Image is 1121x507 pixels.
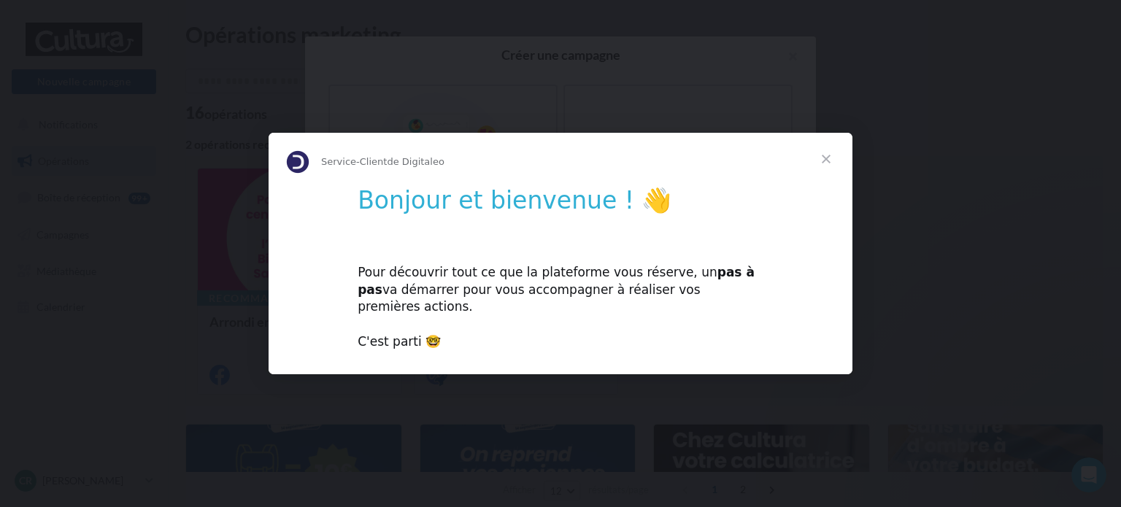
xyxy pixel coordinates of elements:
h1: Bonjour et bienvenue ! 👋 [358,186,763,225]
span: de Digitaleo [387,156,444,167]
span: Fermer [800,133,852,185]
img: Profile image for Service-Client [286,150,309,174]
span: Service-Client [321,156,387,167]
div: Pour découvrir tout ce que la plateforme vous réserve, un va démarrer pour vous accompagner à réa... [358,247,763,351]
b: pas à pas [358,265,755,297]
